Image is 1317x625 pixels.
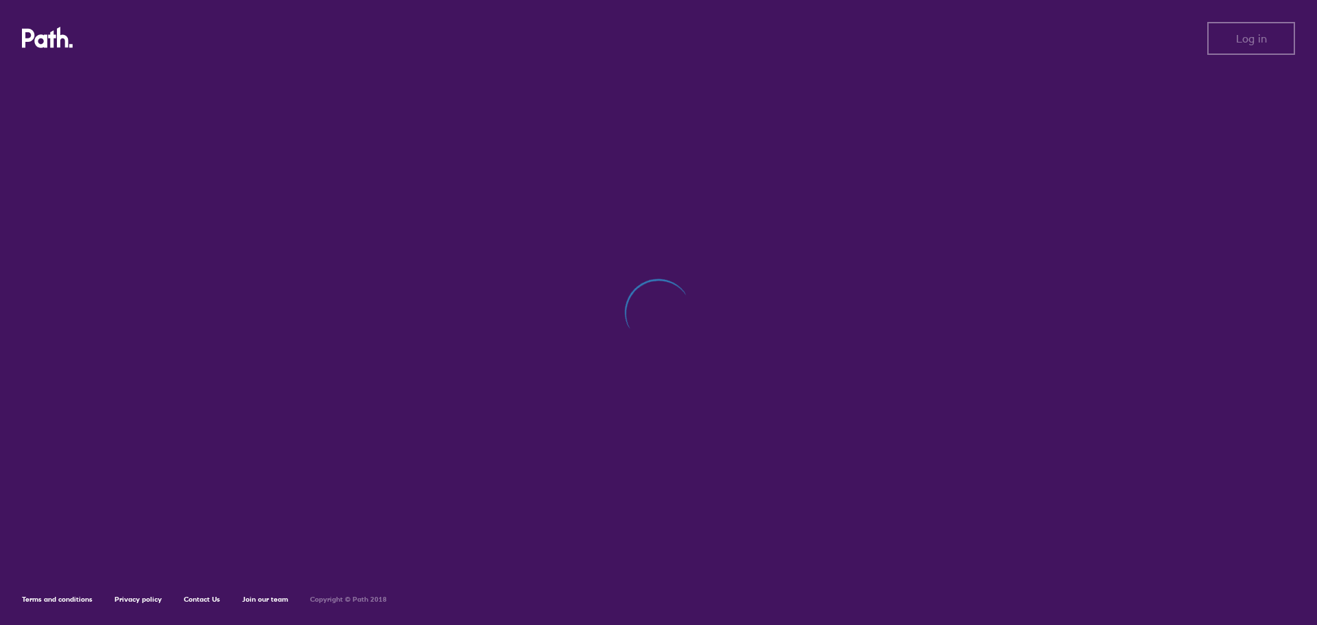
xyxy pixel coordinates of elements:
[22,595,93,604] a: Terms and conditions
[184,595,220,604] a: Contact Us
[115,595,162,604] a: Privacy policy
[1236,32,1267,45] span: Log in
[1207,22,1295,55] button: Log in
[242,595,288,604] a: Join our team
[310,595,387,604] h6: Copyright © Path 2018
